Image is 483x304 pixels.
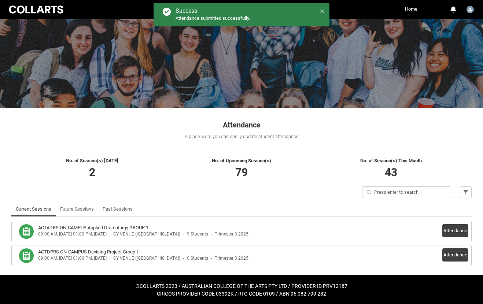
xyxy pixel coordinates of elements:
span: 43 [385,166,397,179]
span: No. of Upcoming Session(s) [212,158,271,163]
li: Current Sessions [11,202,56,216]
button: Attendance [442,248,468,262]
div: Success [176,7,250,15]
a: Current Sessions [16,202,51,216]
span: Attendance submitted successfully. [176,15,250,21]
span: 79 [235,166,248,179]
div: Trimester 3 2025 [215,256,248,261]
div: 9 Students [187,231,208,237]
a: Future Sessions [60,202,94,216]
button: Attendance [442,224,468,237]
div: Trimester 3 2025 [215,231,248,237]
span: 2 [89,166,95,179]
div: 0 Students [187,256,208,261]
div: CY VENUE ([GEOGRAPHIC_DATA]) [113,256,180,261]
h3: ACTDPRS ON-CAMPUS Devising Project Group 1 [38,248,139,256]
img: Mary.Sassman [467,6,474,13]
div: 09:00 AM, [DATE] 01:00 PM, [DATE] [38,231,107,237]
div: 09:00 AM, [DATE] 01:00 PM, [DATE] [38,256,107,261]
div: CY VENUE ([GEOGRAPHIC_DATA]) [113,231,180,237]
button: Filter [460,186,472,198]
li: Past Sessions [98,202,137,216]
span: Attendance [223,121,261,129]
span: No. of Session(s) [DATE] [66,158,118,163]
div: A place were you can easily update student attendance [11,133,472,140]
h3: ACTADRS ON-CAMPUS Applied Dramaturgy GROUP 1 [38,224,148,231]
button: User Profile Mary.Sassman [465,3,476,15]
a: Past Sessions [103,202,133,216]
li: Future Sessions [56,202,98,216]
input: Press enter to search [362,186,451,198]
span: No. of Session(s) This Month [360,158,422,163]
a: Home [403,4,419,15]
